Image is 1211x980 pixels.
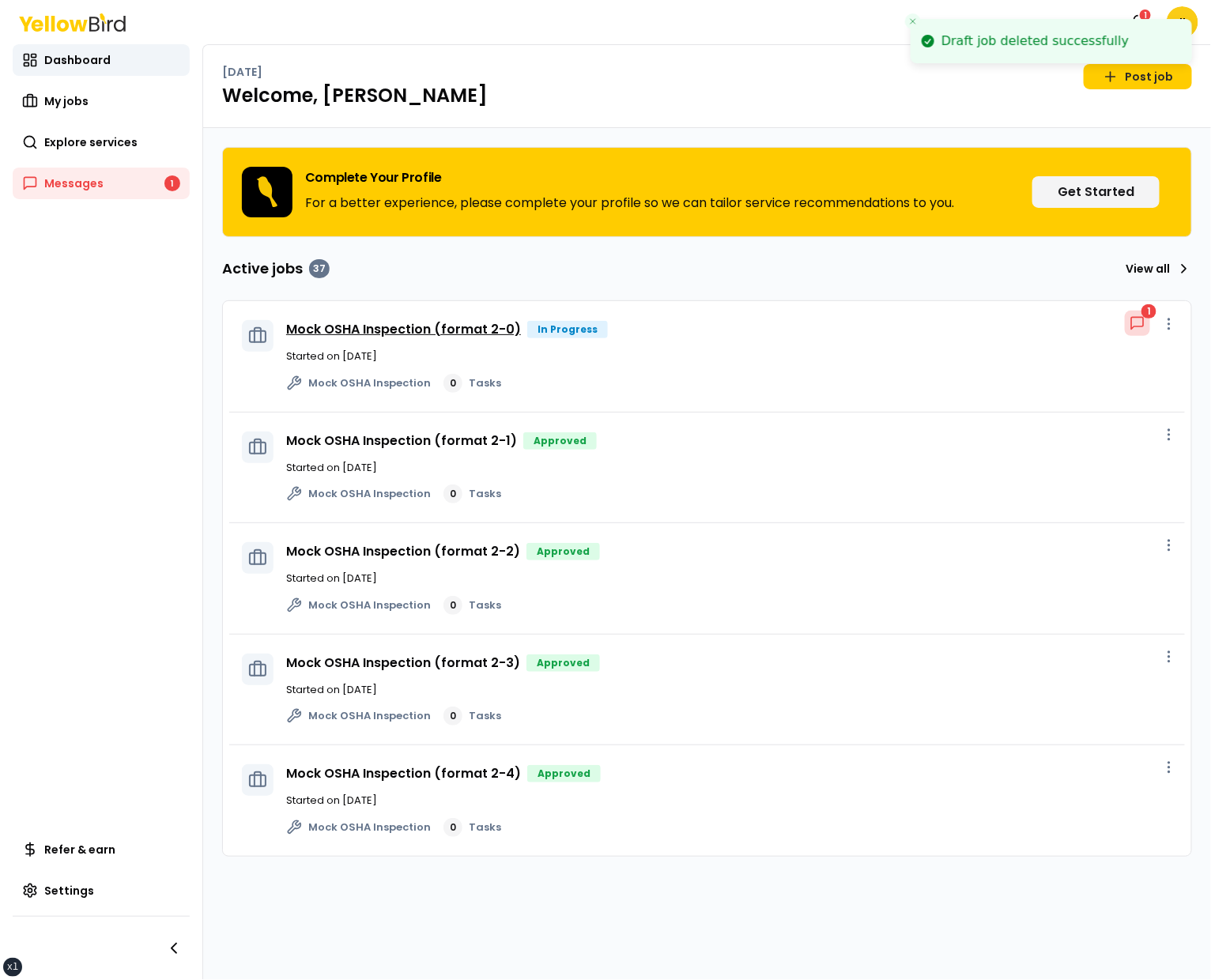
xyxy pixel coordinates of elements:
[1119,256,1192,281] a: View all
[308,708,431,724] span: Mock OSHA Inspection
[222,258,330,280] h3: Active jobs
[13,168,190,199] a: Messages1
[286,682,1172,698] p: Started on [DATE]
[1122,6,1154,38] button: 1
[527,321,608,338] div: In Progress
[286,349,1172,364] p: Started on [DATE]
[443,707,462,726] div: 0
[443,374,501,393] a: 0Tasks
[308,597,431,613] span: Mock OSHA Inspection
[286,793,1172,808] p: Started on [DATE]
[308,486,431,502] span: Mock OSHA Inspection
[443,484,501,503] a: 0Tasks
[309,259,330,278] div: 37
[526,543,600,560] div: Approved
[443,484,462,503] div: 0
[443,818,501,837] a: 0Tasks
[308,820,431,835] span: Mock OSHA Inspection
[443,596,462,615] div: 0
[222,147,1192,237] div: Complete Your ProfileFor a better experience, please complete your profile so we can tailor servi...
[222,64,262,80] p: [DATE]
[222,83,1192,108] h1: Welcome, [PERSON_NAME]
[1167,6,1198,38] span: JL
[941,32,1129,51] div: Draft job deleted successfully
[44,842,115,857] span: Refer & earn
[13,85,190,117] a: My jobs
[44,93,89,109] span: My jobs
[164,175,180,191] div: 1
[286,542,520,560] a: Mock OSHA Inspection (format 2-2)
[13,875,190,906] a: Settings
[308,375,431,391] span: Mock OSHA Inspection
[286,320,521,338] a: Mock OSHA Inspection (format 2-0)
[13,126,190,158] a: Explore services
[305,194,954,213] p: For a better experience, please complete your profile so we can tailor service recommendations to...
[286,432,517,450] a: Mock OSHA Inspection (format 2-1)
[523,432,597,450] div: Approved
[305,171,954,184] h3: Complete Your Profile
[443,596,501,615] a: 0Tasks
[286,460,1172,476] p: Started on [DATE]
[44,134,138,150] span: Explore services
[443,818,462,837] div: 0
[44,883,94,899] span: Settings
[443,374,462,393] div: 0
[286,654,520,672] a: Mock OSHA Inspection (format 2-3)
[1032,176,1160,208] button: Get Started
[905,13,921,29] button: Close toast
[7,961,18,974] div: xl
[1084,64,1192,89] a: Post job
[443,707,501,726] a: 0Tasks
[527,765,601,782] div: Approved
[44,52,111,68] span: Dashboard
[1141,304,1156,318] div: 1
[13,44,190,76] a: Dashboard
[526,654,600,672] div: Approved
[44,175,104,191] span: Messages
[286,764,521,782] a: Mock OSHA Inspection (format 2-4)
[286,571,1172,586] p: Started on [DATE]
[13,834,190,865] a: Refer & earn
